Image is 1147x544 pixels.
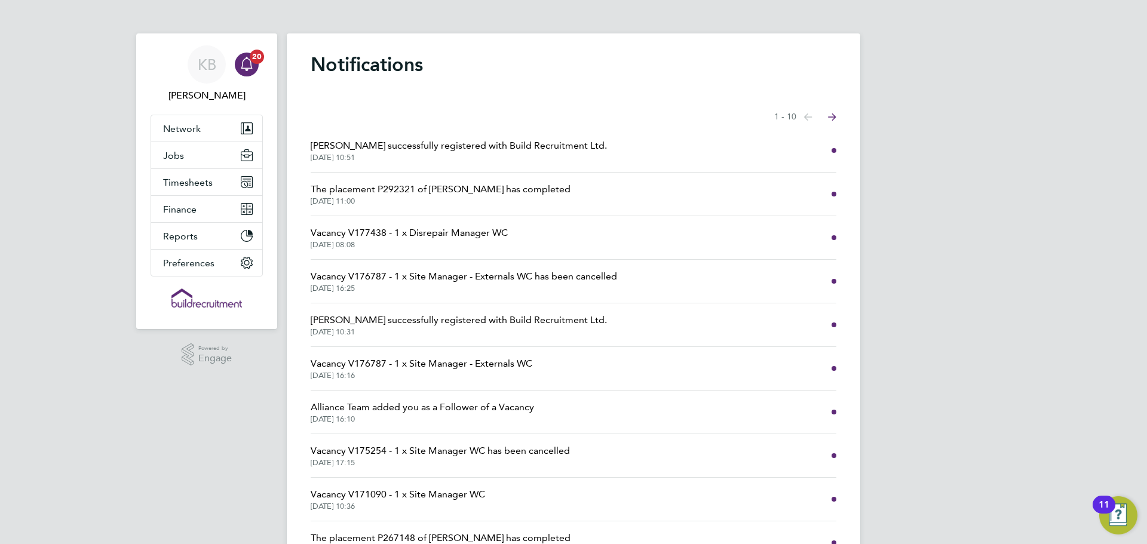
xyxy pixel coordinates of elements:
span: [DATE] 17:15 [311,458,570,468]
nav: Main navigation [136,33,277,329]
span: [DATE] 16:16 [311,371,532,380]
button: Open Resource Center, 11 new notifications [1099,496,1137,534]
span: Powered by [198,343,232,354]
a: Vacancy V171090 - 1 x Site Manager WC[DATE] 10:36 [311,487,485,511]
a: [PERSON_NAME] successfully registered with Build Recruitment Ltd.[DATE] 10:31 [311,313,607,337]
span: Kristian Booth [151,88,263,103]
a: Vacancy V176787 - 1 x Site Manager - Externals WC has been cancelled[DATE] 16:25 [311,269,617,293]
a: KB[PERSON_NAME] [151,45,263,103]
span: [DATE] 16:10 [311,414,534,424]
button: Finance [151,196,262,222]
a: Vacancy V177438 - 1 x Disrepair Manager WC[DATE] 08:08 [311,226,508,250]
a: The placement P292321 of [PERSON_NAME] has completed[DATE] 11:00 [311,182,571,206]
a: 20 [235,45,259,84]
span: KB [198,57,216,72]
span: [PERSON_NAME] successfully registered with Build Recruitment Ltd. [311,313,607,327]
button: Network [151,115,262,142]
button: Timesheets [151,169,262,195]
span: Vacancy V176787 - 1 x Site Manager - Externals WC has been cancelled [311,269,617,284]
span: Jobs [163,150,184,161]
a: Vacancy V175254 - 1 x Site Manager WC has been cancelled[DATE] 17:15 [311,444,570,468]
span: [DATE] 10:51 [311,153,607,162]
span: Reports [163,230,198,242]
img: buildrec-logo-retina.png [171,288,242,308]
button: Jobs [151,142,262,168]
span: [DATE] 10:31 [311,327,607,337]
span: [DATE] 16:25 [311,284,617,293]
span: [DATE] 10:36 [311,502,485,511]
div: 11 [1099,505,1109,520]
span: Alliance Team added you as a Follower of a Vacancy [311,400,534,414]
button: Reports [151,223,262,249]
a: [PERSON_NAME] successfully registered with Build Recruitment Ltd.[DATE] 10:51 [311,139,607,162]
button: Preferences [151,250,262,276]
span: Preferences [163,257,214,269]
span: Network [163,123,201,134]
span: [PERSON_NAME] successfully registered with Build Recruitment Ltd. [311,139,607,153]
span: Timesheets [163,177,213,188]
span: 20 [250,50,264,64]
span: Vacancy V171090 - 1 x Site Manager WC [311,487,485,502]
a: Go to home page [151,288,263,308]
span: [DATE] 11:00 [311,196,571,206]
span: Vacancy V175254 - 1 x Site Manager WC has been cancelled [311,444,570,458]
span: Finance [163,204,197,215]
a: Vacancy V176787 - 1 x Site Manager - Externals WC[DATE] 16:16 [311,356,532,380]
span: Engage [198,354,232,364]
span: Vacancy V177438 - 1 x Disrepair Manager WC [311,226,508,240]
span: The placement P292321 of [PERSON_NAME] has completed [311,182,571,196]
span: 1 - 10 [774,111,796,123]
span: Vacancy V176787 - 1 x Site Manager - Externals WC [311,356,532,371]
a: Alliance Team added you as a Follower of a Vacancy[DATE] 16:10 [311,400,534,424]
h1: Notifications [311,53,836,76]
span: [DATE] 08:08 [311,240,508,250]
a: Powered byEngage [182,343,232,366]
nav: Select page of notifications list [774,105,836,129]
